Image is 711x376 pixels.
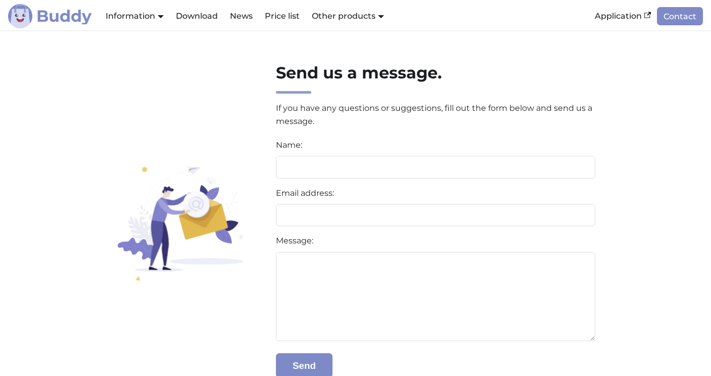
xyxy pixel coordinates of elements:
[663,12,696,21] font: Contact
[36,6,91,26] font: Buddy
[657,7,703,25] a: Contact
[595,11,642,21] font: Application
[589,8,657,25] a: Application
[106,11,164,21] a: Information
[259,8,306,25] a: Price list
[312,11,384,21] a: Other products
[312,11,375,21] font: Other products
[224,8,259,25] a: News
[176,11,218,21] font: Download
[293,360,316,371] font: Send
[170,8,224,25] a: Download
[276,140,302,150] font: Name:
[276,236,313,245] font: Message:
[106,11,155,21] font: Information
[113,165,246,281] img: Send us a message.
[276,188,334,198] font: Email address:
[8,4,32,28] img: Logo
[276,63,442,82] font: Send us a message.
[230,11,253,21] font: News
[276,103,592,126] font: If you have any questions or suggestions, fill out the form below and send us a message.
[265,11,300,21] font: Price list
[8,4,91,28] a: LogoBuddy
